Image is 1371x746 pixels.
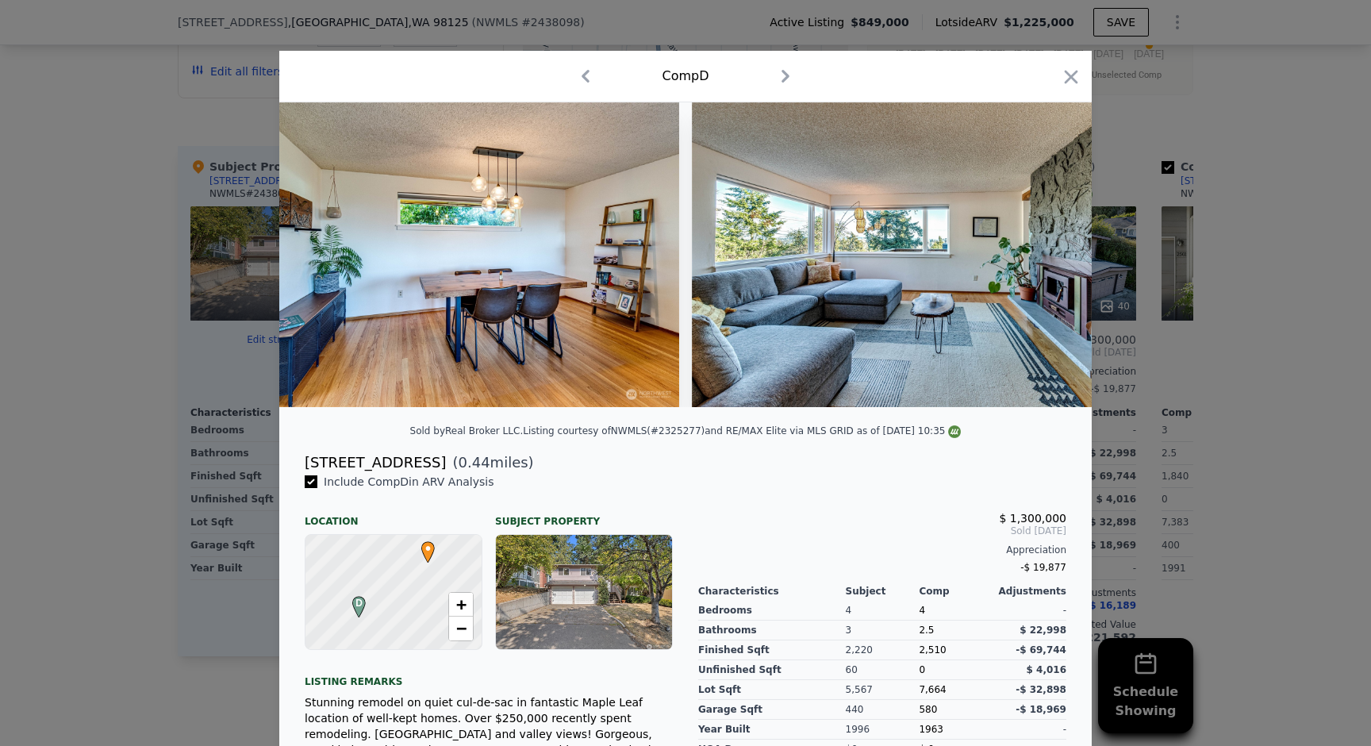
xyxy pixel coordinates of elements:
div: Characteristics [698,585,846,598]
div: 2,220 [846,640,920,660]
span: − [456,618,467,638]
div: 1963 [919,720,993,740]
span: D [348,596,370,610]
div: Location [305,502,482,528]
span: $ 22,998 [1020,625,1066,636]
div: [STREET_ADDRESS] [305,452,446,474]
span: Include Comp D in ARV Analysis [317,475,501,488]
div: - [993,601,1066,621]
span: 7,664 [919,684,946,695]
span: 0 [919,664,925,675]
div: Year Built [698,720,846,740]
div: Appreciation [698,544,1066,556]
div: Garage Sqft [698,700,846,720]
div: 1996 [846,720,920,740]
div: Comp D [662,67,709,86]
div: • [417,541,427,551]
div: 3 [846,621,920,640]
span: ( miles) [446,452,533,474]
div: Adjustments [993,585,1066,598]
a: Zoom in [449,593,473,617]
div: 4 [846,601,920,621]
span: Sold [DATE] [698,525,1066,537]
div: 5,567 [846,680,920,700]
a: Zoom out [449,617,473,640]
div: 440 [846,700,920,720]
div: Comp [919,585,993,598]
div: - [993,720,1066,740]
div: Unfinished Sqft [698,660,846,680]
div: Subject [846,585,920,598]
div: Lot Sqft [698,680,846,700]
span: 4 [919,605,925,616]
div: D [348,596,358,606]
div: Bathrooms [698,621,846,640]
span: 580 [919,704,937,715]
div: Bedrooms [698,601,846,621]
span: 2,510 [919,644,946,656]
div: Sold by Real Broker LLC . [410,425,524,436]
span: -$ 18,969 [1016,704,1066,715]
div: Subject Property [495,502,673,528]
img: NWMLS Logo [948,425,961,438]
img: Property Img [222,102,679,407]
div: Finished Sqft [698,640,846,660]
span: -$ 32,898 [1016,684,1066,695]
span: -$ 19,877 [1020,562,1066,573]
span: $ 4,016 [1027,664,1066,675]
div: 2.5 [919,621,993,640]
div: 60 [846,660,920,680]
span: + [456,594,467,614]
span: 0.44 [459,454,490,471]
div: Listing remarks [305,663,673,688]
img: Property Img [692,102,1149,407]
div: Listing courtesy of NWMLS (#2325277) and RE/MAX Elite via MLS GRID as of [DATE] 10:35 [523,425,961,436]
span: -$ 69,744 [1016,644,1066,656]
span: $ 1,300,000 [999,512,1066,525]
span: • [417,536,439,560]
